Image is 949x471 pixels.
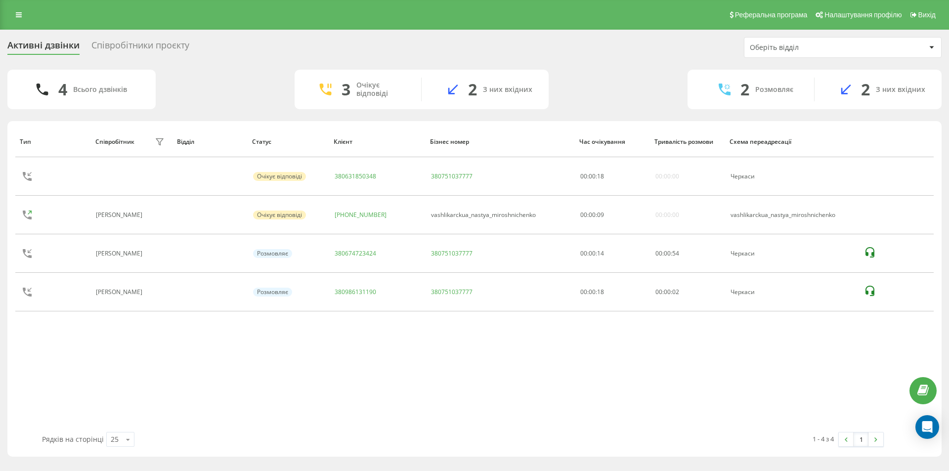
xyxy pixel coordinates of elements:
div: 3 [342,80,350,99]
div: : : [655,250,679,257]
div: [PERSON_NAME] [96,250,145,257]
span: Налаштування профілю [824,11,902,19]
div: [PERSON_NAME] [96,212,145,218]
a: 380751037777 [431,172,473,180]
div: Співробітник [95,138,134,145]
span: 00 [655,249,662,257]
span: 18 [597,172,604,180]
a: 380986131190 [335,288,376,296]
span: 00 [580,211,587,219]
div: 25 [111,434,119,444]
span: 00 [664,288,671,296]
div: Всього дзвінків [73,86,127,94]
div: Схема переадресації [730,138,854,145]
div: 2 [740,80,749,99]
div: Співробітники проєкту [91,40,189,55]
div: Розмовляє [755,86,793,94]
div: Час очікування [579,138,645,145]
div: З них вхідних [483,86,532,94]
div: Очікує відповіді [253,211,306,219]
div: Розмовляє [253,288,292,297]
div: vashlikarckua_nastya_miroshnichenko [431,212,536,218]
div: 1 - 4 з 4 [813,434,834,444]
div: Статус [252,138,324,145]
span: 00 [664,249,671,257]
span: Вихід [918,11,936,19]
div: 4 [58,80,67,99]
div: Розмовляє [253,249,292,258]
div: 00:00:00 [655,212,679,218]
div: Тривалість розмови [654,138,720,145]
div: vashlikarckua_nastya_miroshnichenko [731,212,853,218]
div: Open Intercom Messenger [915,415,939,439]
div: Бізнес номер [430,138,570,145]
div: Відділ [177,138,243,145]
div: З них вхідних [876,86,925,94]
div: : : [580,173,604,180]
div: 2 [861,80,870,99]
span: 02 [672,288,679,296]
span: 00 [655,288,662,296]
span: 00 [589,172,596,180]
div: Активні дзвінки [7,40,80,55]
div: Черкаси [731,173,853,180]
span: 00 [589,211,596,219]
a: 380674723424 [335,249,376,257]
div: Черкаси [731,250,853,257]
div: Черкаси [731,289,853,296]
span: Реферальна програма [735,11,808,19]
div: Клієнт [334,138,421,145]
a: 380751037777 [431,249,473,257]
span: 00 [580,172,587,180]
a: 380631850348 [335,172,376,180]
span: Рядків на сторінці [42,434,104,444]
div: Тип [20,138,86,145]
div: 00:00:00 [655,173,679,180]
div: Очікує відповіді [356,81,406,98]
div: Оберіть відділ [750,43,868,52]
div: Очікує відповіді [253,172,306,181]
div: 2 [468,80,477,99]
div: : : [580,212,604,218]
div: : : [655,289,679,296]
a: 380751037777 [431,288,473,296]
a: 1 [854,432,868,446]
span: 54 [672,249,679,257]
div: 00:00:14 [580,250,645,257]
div: 00:00:18 [580,289,645,296]
a: [PHONE_NUMBER] [335,211,387,219]
div: [PERSON_NAME] [96,289,145,296]
span: 09 [597,211,604,219]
